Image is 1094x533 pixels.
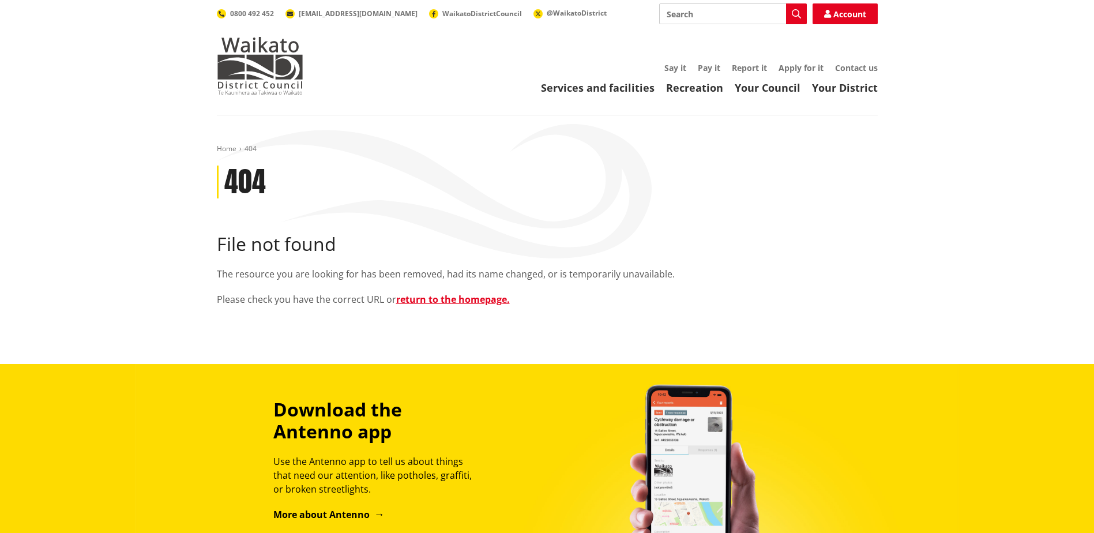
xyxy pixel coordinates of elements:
[217,144,878,154] nav: breadcrumb
[273,455,482,496] p: Use the Antenno app to tell us about things that need our attention, like potholes, graffiti, or ...
[217,233,878,255] h2: File not found
[217,292,878,306] p: Please check you have the correct URL or
[533,8,607,18] a: @WaikatoDistrict
[273,508,385,521] a: More about Antenno
[442,9,522,18] span: WaikatoDistrictCouncil
[664,62,686,73] a: Say it
[813,3,878,24] a: Account
[217,9,274,18] a: 0800 492 452
[666,81,723,95] a: Recreation
[245,144,257,153] span: 404
[735,81,800,95] a: Your Council
[835,62,878,73] a: Contact us
[732,62,767,73] a: Report it
[659,3,807,24] input: Search input
[698,62,720,73] a: Pay it
[812,81,878,95] a: Your District
[217,144,236,153] a: Home
[541,81,655,95] a: Services and facilities
[547,8,607,18] span: @WaikatoDistrict
[217,267,878,281] p: The resource you are looking for has been removed, had its name changed, or is temporarily unavai...
[273,399,482,443] h3: Download the Antenno app
[429,9,522,18] a: WaikatoDistrictCouncil
[299,9,418,18] span: [EMAIL_ADDRESS][DOMAIN_NAME]
[230,9,274,18] span: 0800 492 452
[224,166,266,199] h1: 404
[779,62,824,73] a: Apply for it
[285,9,418,18] a: [EMAIL_ADDRESS][DOMAIN_NAME]
[396,293,510,306] a: return to the homepage.
[217,37,303,95] img: Waikato District Council - Te Kaunihera aa Takiwaa o Waikato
